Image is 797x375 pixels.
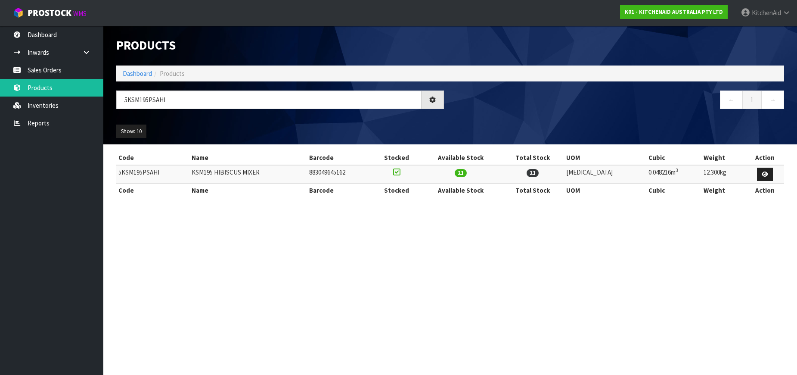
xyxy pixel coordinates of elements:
h1: Products [116,39,444,53]
th: Action [746,184,784,197]
span: ProStock [28,7,71,19]
span: 21 [455,169,467,177]
th: Code [116,184,189,197]
td: 0.048216m [646,165,701,184]
th: Name [189,184,307,197]
a: → [761,91,784,109]
th: Total Stock [501,184,564,197]
td: 12.300kg [701,165,745,184]
th: Stocked [372,151,420,165]
sup: 3 [676,167,678,173]
th: Action [746,151,784,165]
td: [MEDICAL_DATA] [564,165,646,184]
th: UOM [564,184,646,197]
strong: K01 - KITCHENAID AUSTRALIA PTY LTD [625,8,723,16]
th: Weight [701,151,745,165]
th: Cubic [646,151,701,165]
nav: Page navigation [457,91,785,112]
th: Available Stock [420,184,501,197]
span: Products [160,69,185,78]
span: KitchenAid [752,9,781,17]
th: Barcode [307,184,373,197]
a: Dashboard [123,69,152,78]
td: 883049645162 [307,165,373,184]
th: Name [189,151,307,165]
a: 1 [742,91,762,109]
th: Stocked [372,184,420,197]
small: WMS [73,9,87,18]
th: Code [116,151,189,165]
th: Barcode [307,151,373,165]
input: Search products [116,91,422,109]
th: Available Stock [420,151,501,165]
th: Cubic [646,184,701,197]
th: Weight [701,184,745,197]
button: Show: 10 [116,125,146,138]
span: 21 [527,169,539,177]
th: UOM [564,151,646,165]
td: 5KSM195PSAHI [116,165,189,184]
img: cube-alt.png [13,7,24,18]
td: KSM195 HIBISCUS MIXER [189,165,307,184]
th: Total Stock [501,151,564,165]
a: ← [720,91,743,109]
